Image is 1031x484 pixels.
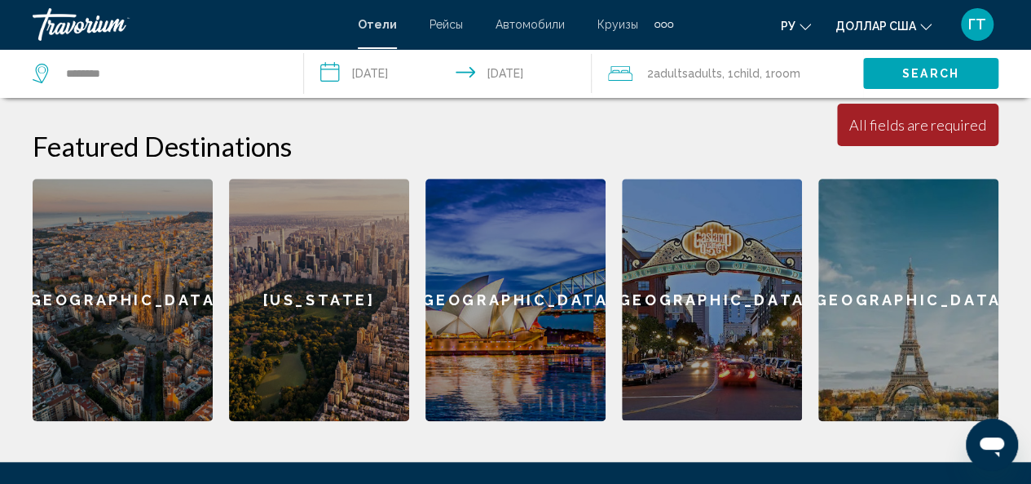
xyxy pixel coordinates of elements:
[966,419,1018,471] iframe: Кнопка запуска окна обмена сообщениями
[654,67,688,80] span: Adults
[849,116,986,134] div: All fields are required
[33,130,998,162] h2: Featured Destinations
[496,18,565,31] a: Автомобили
[760,67,771,80] font: , 1
[902,68,959,81] span: Search
[304,49,592,98] button: Check-in date: Nov 25, 2025 Check-out date: Nov 30, 2025
[835,14,932,38] button: Изменить валюту
[622,179,802,420] div: [GEOGRAPHIC_DATA]
[229,179,409,421] a: [US_STATE]
[592,49,863,98] button: Travelers: 2 adults, 1 child
[654,11,673,38] button: Дополнительные элементы навигации
[771,67,800,80] span: Room
[33,8,341,41] a: Травориум
[722,62,760,85] span: , 1
[597,18,638,31] a: Круизы
[781,20,795,33] font: ру
[835,20,916,33] font: доллар США
[430,18,463,31] a: Рейсы
[688,67,722,80] span: Adults
[33,179,213,421] a: [GEOGRAPHIC_DATA]
[781,14,811,38] button: Изменить язык
[647,67,654,80] font: 2
[622,179,802,421] a: [GEOGRAPHIC_DATA]
[425,179,606,421] a: [GEOGRAPHIC_DATA]
[956,7,998,42] button: Меню пользователя
[863,58,998,88] button: Search
[968,16,986,33] font: ГТ
[734,67,760,80] span: Child
[818,179,998,421] a: [GEOGRAPHIC_DATA]
[358,18,397,31] a: Отели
